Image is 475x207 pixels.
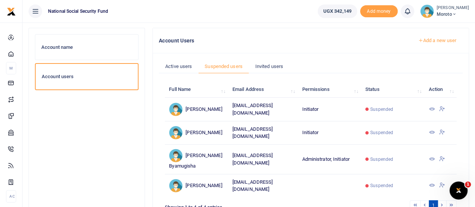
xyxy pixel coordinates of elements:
[420,5,469,18] a: profile-user [PERSON_NAME] Moroto
[428,157,434,162] a: View Details
[370,106,393,113] span: Suspended
[41,44,132,50] h6: Account name
[424,82,457,98] th: Action: activate to sort column ascending
[228,174,298,197] td: [EMAIL_ADDRESS][DOMAIN_NAME]
[428,183,434,189] a: View Details
[360,5,398,18] li: Toup your wallet
[165,121,228,145] td: [PERSON_NAME]
[165,145,228,174] td: [PERSON_NAME] Byamugisha
[360,5,398,18] span: Add money
[7,7,16,16] img: logo-small
[298,121,361,145] td: Initiator
[428,107,434,112] a: View Details
[370,129,393,136] span: Suspended
[428,130,434,136] a: View Details
[165,98,228,121] td: [PERSON_NAME]
[159,36,406,45] h4: Account Users
[7,8,16,14] a: logo-small logo-large logo-large
[412,34,463,47] a: Add a new user
[439,183,445,189] a: Activate
[228,98,298,121] td: [EMAIL_ADDRESS][DOMAIN_NAME]
[437,11,469,18] span: Moroto
[370,156,393,163] span: Suspended
[437,5,469,11] small: [PERSON_NAME]
[318,5,357,18] a: UGX 342,149
[35,63,139,90] a: Account users
[465,181,471,187] span: 1
[360,8,398,14] a: Add money
[159,59,198,74] a: Active users
[35,34,139,60] a: Account name
[323,8,351,15] span: UGX 342,149
[165,82,228,98] th: Full Name: activate to sort column ascending
[228,82,298,98] th: Email Address: activate to sort column ascending
[6,62,16,74] li: M
[45,8,111,15] span: National Social Security Fund
[298,145,361,174] td: Administrator, Initiator
[42,74,132,80] h6: Account users
[439,107,445,112] a: Activate
[198,59,249,74] a: Suspended users
[249,59,290,74] a: Invited users
[439,157,445,162] a: Activate
[298,98,361,121] td: Initiator
[449,181,467,199] iframe: Intercom live chat
[165,174,228,197] td: [PERSON_NAME]
[439,130,445,136] a: Activate
[315,5,360,18] li: Wallet ballance
[361,82,424,98] th: Status: activate to sort column ascending
[370,182,393,189] span: Suspended
[420,5,434,18] img: profile-user
[6,190,16,202] li: Ac
[228,145,298,174] td: [EMAIL_ADDRESS][DOMAIN_NAME]
[228,121,298,145] td: [EMAIL_ADDRESS][DOMAIN_NAME]
[298,82,361,98] th: Permissions: activate to sort column ascending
